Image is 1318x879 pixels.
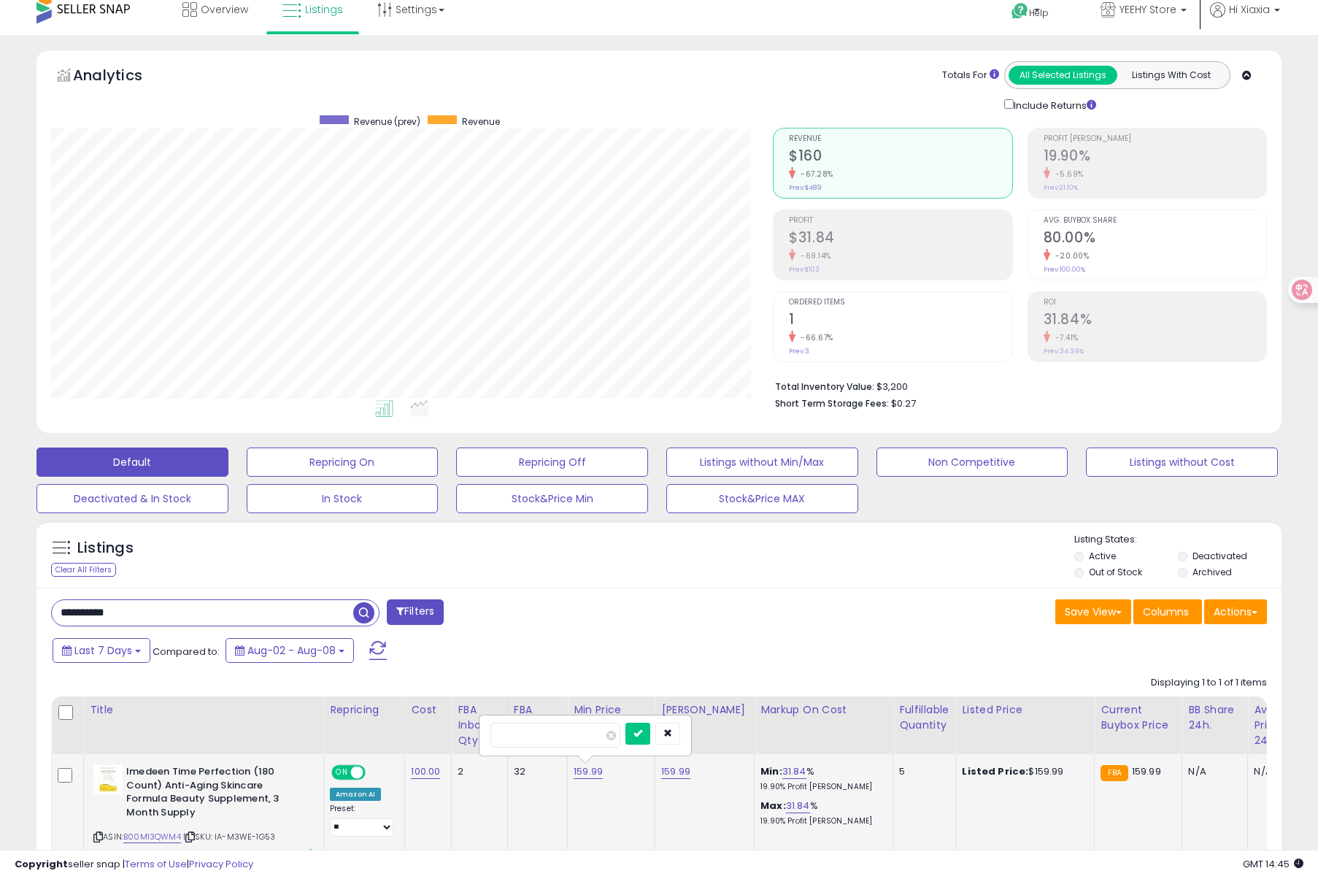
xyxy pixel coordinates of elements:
[189,857,253,871] a: Privacy Policy
[226,638,354,663] button: Aug-02 - Aug-08
[760,764,782,778] b: Min:
[962,764,1028,778] b: Listed Price:
[1188,765,1236,778] div: N/A
[666,448,858,477] button: Listings without Min/Max
[1074,533,1281,547] p: Listing States:
[90,702,317,718] div: Title
[574,702,649,718] div: Min Price
[1143,604,1189,619] span: Columns
[77,538,134,559] h5: Listings
[458,765,496,778] div: 2
[789,183,822,192] small: Prev: $489
[333,767,351,779] span: ON
[795,332,833,343] small: -66.67%
[36,484,228,513] button: Deactivated & In Stock
[1050,169,1084,180] small: -5.69%
[354,115,420,128] span: Revenue (prev)
[993,96,1114,113] div: Include Returns
[1050,332,1079,343] small: -7.41%
[1089,566,1142,578] label: Out of Stock
[201,2,248,17] span: Overview
[1044,135,1266,143] span: Profit [PERSON_NAME]
[15,858,253,872] div: seller snap | |
[1044,147,1266,167] h2: 19.90%
[330,804,393,837] div: Preset:
[760,702,887,718] div: Markup on Cost
[1192,566,1232,578] label: Archived
[1044,347,1084,356] small: Prev: 34.39%
[411,764,440,779] a: 100.00
[760,765,882,792] div: %
[1151,676,1267,690] div: Displaying 1 to 1 of 1 items
[93,765,123,794] img: 41NvD8fcvKL._SL40_.jpg
[1044,311,1266,331] h2: 31.84%
[962,765,1083,778] div: $159.99
[1011,2,1029,20] i: Get Help
[1044,229,1266,249] h2: 80.00%
[775,380,874,393] b: Total Inventory Value:
[1133,599,1202,624] button: Columns
[962,702,1088,718] div: Listed Price
[1254,702,1307,748] div: Avg Win Price 24h.
[795,169,833,180] small: -67.28%
[760,799,882,826] div: %
[1089,550,1116,562] label: Active
[514,765,556,778] div: 32
[876,448,1068,477] button: Non Competitive
[775,377,1256,394] li: $3,200
[789,347,809,356] small: Prev: 3
[125,857,187,871] a: Terms of Use
[775,397,889,410] b: Short Term Storage Fees:
[899,765,944,778] div: 5
[789,135,1011,143] span: Revenue
[755,696,893,754] th: The percentage added to the cost of goods (COGS) that forms the calculator for Min & Max prices.
[1101,702,1176,733] div: Current Buybox Price
[786,799,810,813] a: 31.84
[1044,183,1078,192] small: Prev: 21.10%
[247,484,439,513] button: In Stock
[456,448,648,477] button: Repricing Off
[1009,66,1117,85] button: All Selected Listings
[795,250,831,261] small: -69.14%
[942,69,999,82] div: Totals For
[1044,217,1266,225] span: Avg. Buybox Share
[782,764,806,779] a: 31.84
[666,484,858,513] button: Stock&Price MAX
[760,782,882,792] p: 19.90% Profit [PERSON_NAME]
[789,147,1011,167] h2: $160
[1119,2,1176,17] span: YEEHY Store
[36,448,228,477] button: Default
[1050,250,1090,261] small: -20.00%
[1132,764,1161,778] span: 159.99
[247,448,439,477] button: Repricing On
[15,857,68,871] strong: Copyright
[899,702,949,733] div: Fulfillable Quantity
[1204,599,1267,624] button: Actions
[74,643,132,658] span: Last 7 Days
[387,599,444,625] button: Filters
[305,2,343,17] span: Listings
[1117,66,1225,85] button: Listings With Cost
[760,816,882,826] p: 19.90% Profit [PERSON_NAME]
[363,767,387,779] span: OFF
[1101,765,1128,781] small: FBA
[51,563,116,577] div: Clear All Filters
[574,764,603,779] a: 159.99
[73,65,171,89] h5: Analytics
[330,788,381,801] div: Amazon AI
[891,396,916,410] span: $0.27
[456,484,648,513] button: Stock&Price Min
[514,702,561,748] div: FBA Available Qty
[53,638,150,663] button: Last 7 Days
[330,702,398,718] div: Repricing
[1243,857,1303,871] span: 2025-08-16 14:45 GMT
[1086,448,1278,477] button: Listings without Cost
[123,831,181,843] a: B00M13QWM4
[661,702,748,718] div: [PERSON_NAME]
[760,799,786,813] b: Max:
[789,229,1011,249] h2: $31.84
[789,311,1011,331] h2: 1
[458,702,501,748] div: FBA inbound Qty
[411,702,445,718] div: Cost
[462,115,500,128] span: Revenue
